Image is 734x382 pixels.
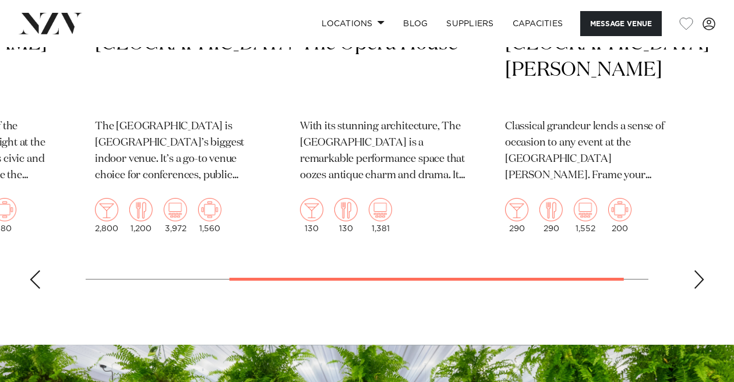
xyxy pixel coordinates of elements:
div: 130 [300,198,323,233]
img: nzv-logo.png [19,13,82,34]
h2: [GEOGRAPHIC_DATA] [95,31,264,109]
h2: [GEOGRAPHIC_DATA][PERSON_NAME] [505,31,674,109]
a: Capacities [503,11,573,36]
img: theatre.png [574,198,597,221]
img: theatre.png [164,198,187,221]
p: The [GEOGRAPHIC_DATA] is [GEOGRAPHIC_DATA]’s biggest indoor venue. It’s a go-to venue choice for ... [95,119,264,184]
img: dining.png [334,198,358,221]
h2: The Opera House [300,31,469,109]
div: 200 [608,198,631,233]
img: cocktail.png [505,198,528,221]
div: 1,552 [574,198,597,233]
div: 2,800 [95,198,118,233]
div: 3,972 [164,198,187,233]
a: BLOG [394,11,437,36]
div: 1,560 [198,198,221,233]
button: Message Venue [580,11,662,36]
div: 1,200 [129,198,153,233]
p: Classical grandeur lends a sense of occasion to any event at the [GEOGRAPHIC_DATA][PERSON_NAME]. ... [505,119,674,184]
img: theatre.png [369,198,392,221]
div: 1,381 [369,198,392,233]
img: dining.png [539,198,563,221]
img: cocktail.png [95,198,118,221]
a: Locations [312,11,394,36]
div: 130 [334,198,358,233]
div: 290 [505,198,528,233]
div: 290 [539,198,563,233]
a: SUPPLIERS [437,11,503,36]
img: dining.png [129,198,153,221]
img: meeting.png [608,198,631,221]
p: With its stunning architecture, The [GEOGRAPHIC_DATA] is a remarkable performance space that ooze... [300,119,469,184]
img: cocktail.png [300,198,323,221]
img: meeting.png [198,198,221,221]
